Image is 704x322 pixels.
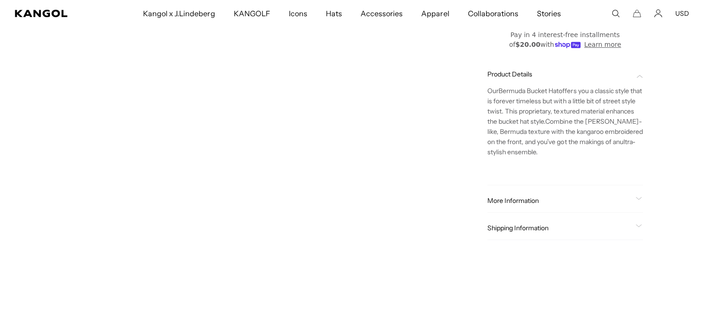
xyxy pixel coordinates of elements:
a: Kangol [15,10,94,17]
button: Cart [633,9,641,18]
summary: Search here [611,9,620,18]
span: More Information [487,197,632,205]
span: Shipping Information [487,224,632,233]
span: Combine the [PERSON_NAME]-like, Bermuda texture with the kangaroo embroidered on the front, and y... [487,118,643,146]
span: ultra-stylish ensemble [487,138,635,157]
span: . [536,148,538,157]
a: Account [654,9,662,18]
span: offers you a classic style that is forever timeless but with a little bit of street style twist. ... [487,87,642,126]
button: USD [675,9,689,18]
span: Bermuda Bucket Hat [498,87,559,95]
span: Our [487,87,498,95]
span: Product Details [487,70,632,79]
